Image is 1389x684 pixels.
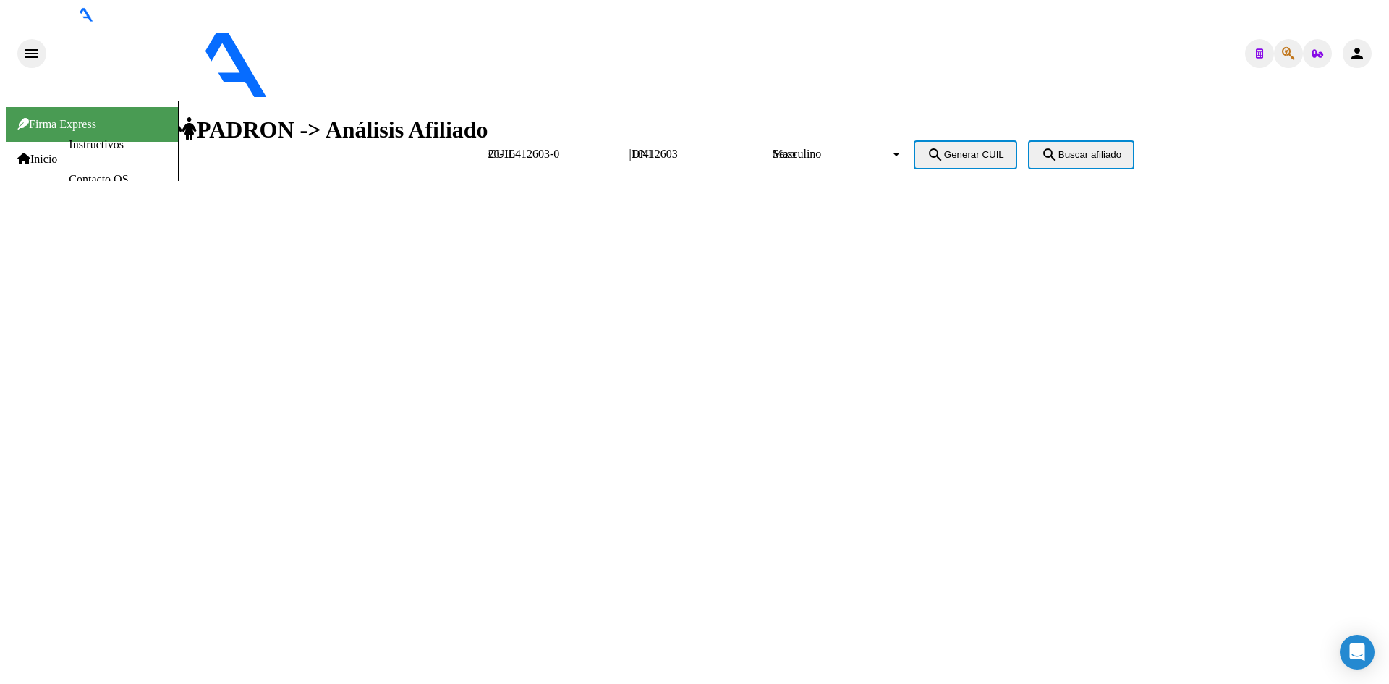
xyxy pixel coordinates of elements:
[1028,140,1134,169] button: Buscar afiliado
[389,88,433,101] span: - osfatun
[17,153,57,166] a: Inicio
[927,149,1004,160] span: Generar CUIL
[773,148,822,160] span: Masculino
[927,146,944,164] mat-icon: search
[629,148,1028,160] div: |
[69,173,128,185] a: Contacto OS
[23,45,41,62] mat-icon: menu
[1041,149,1121,160] span: Buscar afiliado
[1340,635,1375,670] div: Open Intercom Messenger
[17,118,96,130] span: Firma Express
[69,138,124,151] a: Instructivos
[1348,45,1366,62] mat-icon: person
[46,22,389,98] img: Logo SAAS
[168,117,488,143] strong: PADRON -> Análisis Afiliado
[1041,146,1058,164] mat-icon: search
[914,140,1017,169] button: Generar CUIL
